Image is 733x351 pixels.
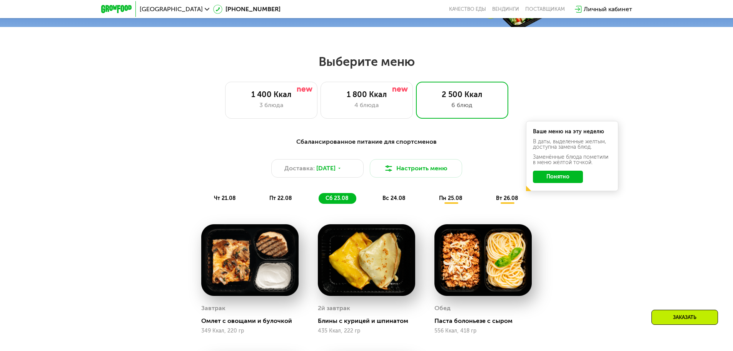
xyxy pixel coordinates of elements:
span: сб 23.08 [326,195,349,202]
div: В даты, выделенные желтым, доступна замена блюд. [533,139,611,150]
button: Понятно [533,171,583,183]
span: вс 24.08 [382,195,406,202]
div: 2й завтрак [318,302,350,314]
span: Доставка: [284,164,315,173]
div: 4 блюда [329,101,405,110]
div: 556 Ккал, 418 гр [434,328,532,334]
span: вт 26.08 [496,195,518,202]
div: Омлет с овощами и булочкой [201,317,305,325]
div: 2 500 Ккал [424,90,500,99]
div: Завтрак [201,302,225,314]
a: Вендинги [492,6,519,12]
div: 349 Ккал, 220 гр [201,328,299,334]
div: Блины с курицей и шпинатом [318,317,421,325]
div: 1 400 Ккал [233,90,309,99]
div: поставщикам [525,6,565,12]
h2: Выберите меню [25,54,708,69]
div: 1 800 Ккал [329,90,405,99]
span: [GEOGRAPHIC_DATA] [140,6,203,12]
div: Личный кабинет [584,5,632,14]
button: Настроить меню [370,159,462,178]
div: 3 блюда [233,101,309,110]
span: пт 22.08 [269,195,292,202]
div: Паста болоньезе с сыром [434,317,538,325]
span: [DATE] [316,164,336,173]
div: Сбалансированное питание для спортсменов [139,137,594,147]
div: Ваше меню на эту неделю [533,129,611,134]
div: 6 блюд [424,101,500,110]
div: 435 Ккал, 222 гр [318,328,415,334]
div: Заменённые блюда пометили в меню жёлтой точкой. [533,155,611,165]
div: Заказать [651,310,718,325]
div: Обед [434,302,451,314]
a: Качество еды [449,6,486,12]
span: чт 21.08 [214,195,236,202]
a: [PHONE_NUMBER] [213,5,281,14]
span: пн 25.08 [439,195,463,202]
